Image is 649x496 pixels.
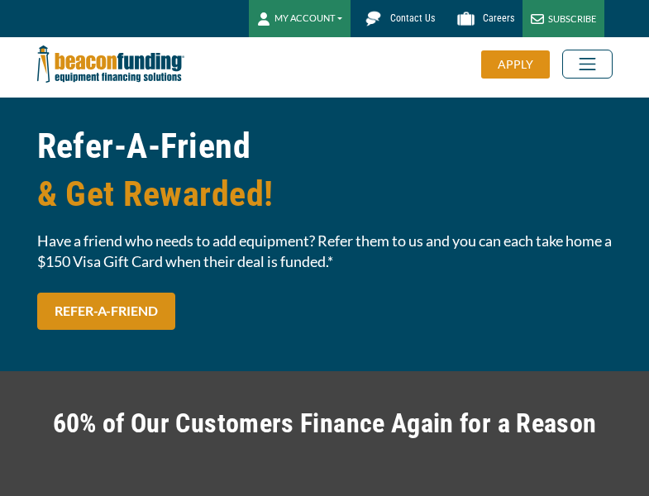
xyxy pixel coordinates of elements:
a: Careers [443,4,523,33]
span: Careers [483,12,514,24]
img: Beacon Funding chat [359,4,388,33]
a: APPLY [481,50,562,79]
a: REFER-A-FRIEND [37,293,175,330]
img: Beacon Funding Careers [451,4,480,33]
span: & Get Rewarded! [37,170,613,218]
div: APPLY [481,50,550,79]
img: Beacon Funding Corporation logo [37,37,184,91]
h2: 60% of Our Customers Finance Again for a Reason [37,404,613,442]
span: Contact Us [390,12,435,24]
span: Have a friend who needs to add equipment? Refer them to us and you can each take home a $150 Visa... [37,231,613,272]
button: Toggle navigation [562,50,613,79]
a: Contact Us [351,4,443,33]
h1: Refer-A-Friend [37,122,613,218]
